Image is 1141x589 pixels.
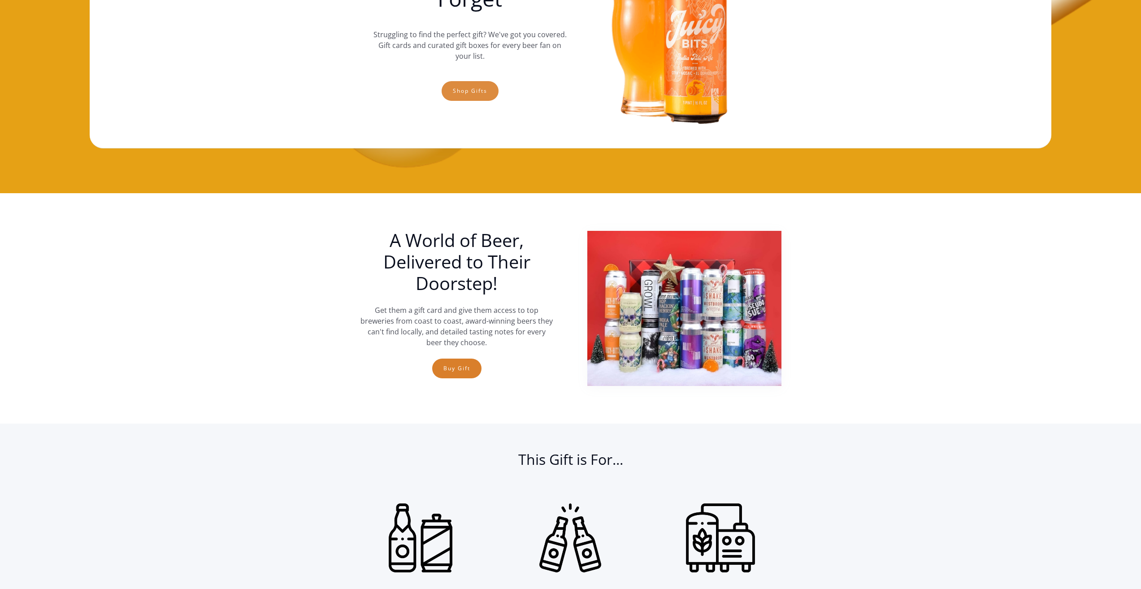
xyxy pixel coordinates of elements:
p: Get them a gift card and give them access to top breweries from coast to coast, award-winning bee... [360,305,554,348]
a: Shop gifts [442,81,499,101]
h2: This Gift is For... [360,450,781,477]
h1: A World of Beer, Delivered to Their Doorstep! [360,230,554,294]
p: Struggling to find the perfect gift? We've got you covered. Gift cards and curated gift boxes for... [373,20,567,70]
a: Buy Gift [432,359,482,378]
